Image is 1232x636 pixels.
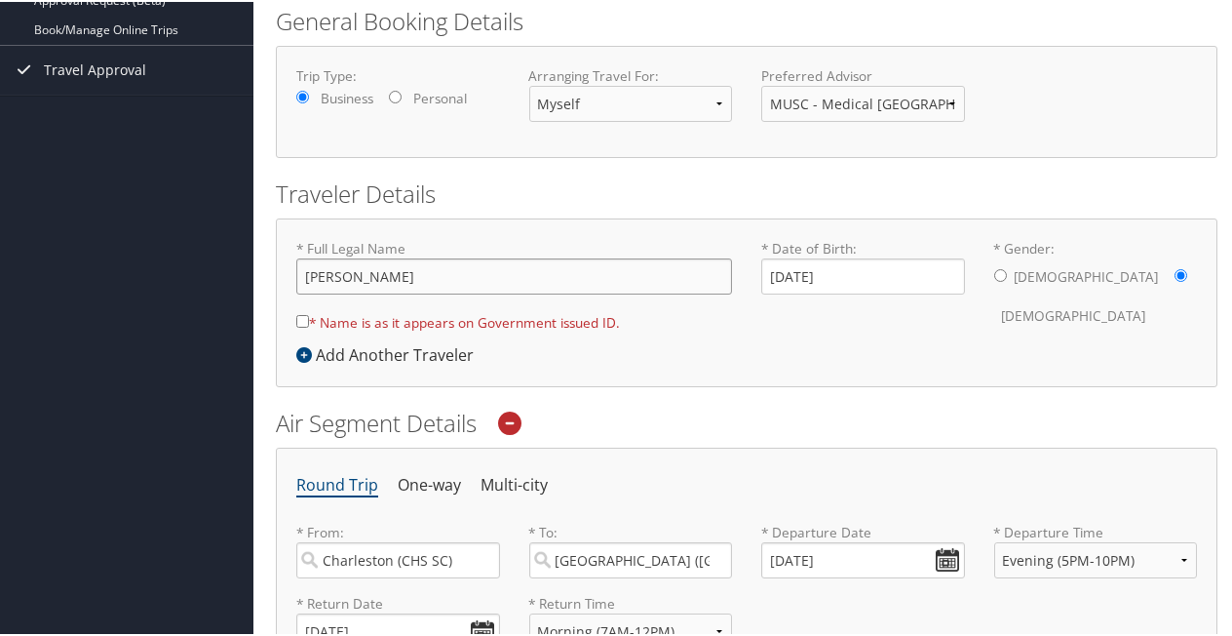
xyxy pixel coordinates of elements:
[296,257,732,293] input: * Full Legal Name
[296,237,732,293] label: * Full Legal Name
[761,257,965,293] input: * Date of Birth:
[296,521,500,576] label: * From:
[761,540,965,576] input: MM/DD/YYYY
[44,44,146,93] span: Travel Approval
[529,521,733,576] label: * To:
[413,87,467,106] label: Personal
[321,87,373,106] label: Business
[761,237,965,293] label: * Date of Birth:
[481,466,548,501] li: Multi-city
[761,64,965,84] label: Preferred Advisor
[1174,267,1187,280] input: * Gender:[DEMOGRAPHIC_DATA][DEMOGRAPHIC_DATA]
[994,521,1198,592] label: * Departure Time
[296,302,620,338] label: * Name is as it appears on Government issued ID.
[296,313,309,326] input: * Name is as it appears on Government issued ID.
[276,405,1217,438] h2: Air Segment Details
[398,466,461,501] li: One-way
[994,237,1198,334] label: * Gender:
[1015,257,1159,294] label: [DEMOGRAPHIC_DATA]
[1002,296,1146,333] label: [DEMOGRAPHIC_DATA]
[296,540,500,576] input: City or Airport Code
[761,521,965,540] label: * Departure Date
[529,592,733,612] label: * Return Time
[529,64,733,84] label: Arranging Travel For:
[296,341,483,365] div: Add Another Traveler
[296,592,500,612] label: * Return Date
[276,3,1217,36] h2: General Booking Details
[994,540,1198,576] select: * Departure Time
[529,540,733,576] input: City or Airport Code
[276,176,1217,209] h2: Traveler Details
[296,466,378,501] li: Round Trip
[994,267,1007,280] input: * Gender:[DEMOGRAPHIC_DATA][DEMOGRAPHIC_DATA]
[296,64,500,84] label: Trip Type:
